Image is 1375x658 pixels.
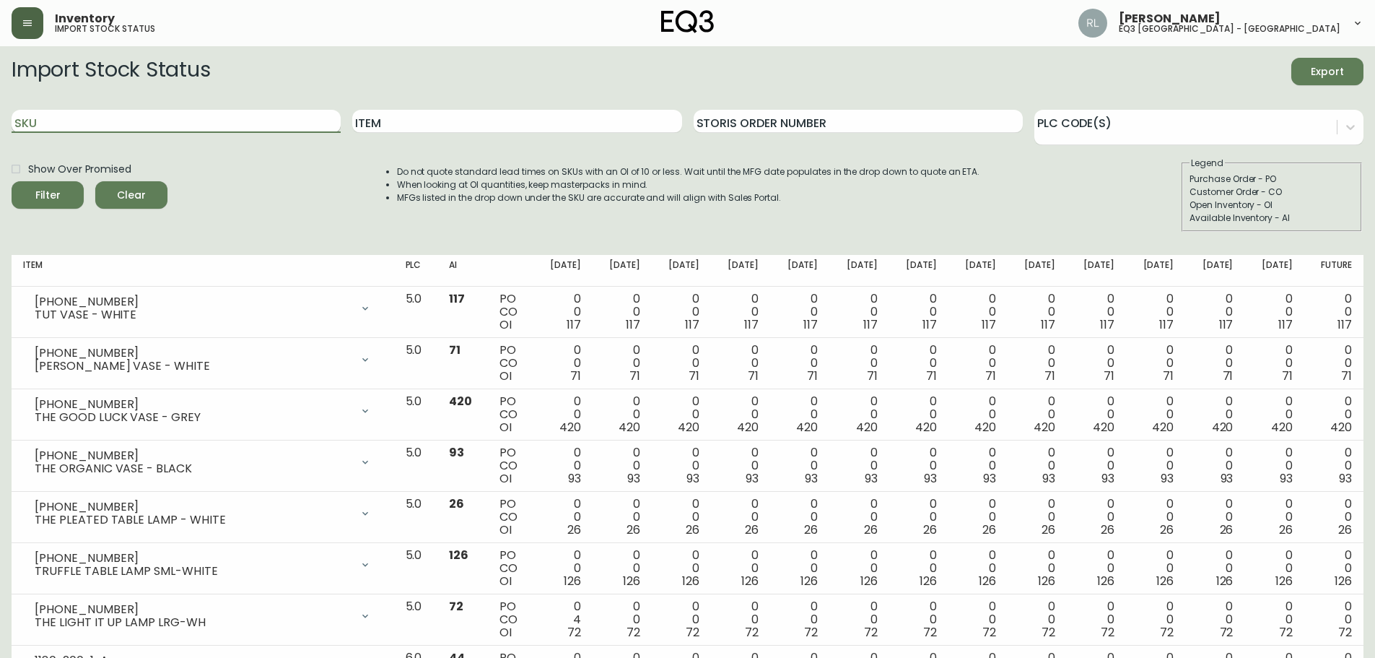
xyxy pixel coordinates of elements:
[593,255,652,287] th: [DATE]
[1256,498,1292,537] div: 0 0
[901,293,937,332] div: 0 0
[926,368,937,384] span: 71
[1119,13,1221,25] span: [PERSON_NAME]
[841,344,877,383] div: 0 0
[397,165,980,178] li: Do not quote standard lead times on SKUs with an OI of 10 or less. Wait until the MFG date popula...
[394,543,437,594] td: 5.0
[1138,395,1174,434] div: 0 0
[1097,573,1114,589] span: 126
[499,498,522,537] div: PO CO
[782,498,818,537] div: 0 0
[796,419,818,436] span: 420
[1126,255,1185,287] th: [DATE]
[745,521,759,538] span: 26
[1316,446,1352,485] div: 0 0
[449,547,468,563] span: 126
[35,565,351,578] div: TRUFFLE TABLE LAMP SML-WHITE
[805,470,818,487] span: 93
[35,462,351,475] div: THE ORGANIC VASE - BLACK
[1019,395,1055,434] div: 0 0
[1341,368,1352,384] span: 71
[686,470,699,487] span: 93
[23,446,383,478] div: [PHONE_NUMBER]THE ORGANIC VASE - BLACK
[95,181,167,209] button: Clear
[1197,600,1233,639] div: 0 0
[1223,368,1234,384] span: 71
[979,573,996,589] span: 126
[948,255,1008,287] th: [DATE]
[1190,157,1225,170] legend: Legend
[394,338,437,389] td: 5.0
[1152,419,1174,436] span: 420
[1019,446,1055,485] div: 0 0
[1078,600,1114,639] div: 0 0
[107,186,156,204] span: Clear
[1138,293,1174,332] div: 0 0
[1156,573,1174,589] span: 126
[960,446,996,485] div: 0 0
[1190,186,1354,199] div: Customer Order - CO
[1190,212,1354,225] div: Available Inventory - AI
[604,498,640,537] div: 0 0
[841,446,877,485] div: 0 0
[1256,549,1292,588] div: 0 0
[604,600,640,639] div: 0 0
[663,395,699,434] div: 0 0
[449,598,463,615] span: 72
[982,316,996,333] span: 117
[782,600,818,639] div: 0 0
[1256,446,1292,485] div: 0 0
[663,344,699,383] div: 0 0
[545,549,581,588] div: 0 0
[901,549,937,588] div: 0 0
[499,419,512,436] span: OI
[28,162,131,177] span: Show Over Promised
[711,255,770,287] th: [DATE]
[35,308,351,321] div: TUT VASE - WHITE
[619,419,640,436] span: 420
[741,573,759,589] span: 126
[960,549,996,588] div: 0 0
[1159,316,1174,333] span: 117
[559,419,581,436] span: 420
[604,395,640,434] div: 0 0
[23,549,383,581] div: [PHONE_NUMBER]TRUFFLE TABLE LAMP SML-WHITE
[1197,395,1233,434] div: 0 0
[682,573,699,589] span: 126
[23,395,383,427] div: [PHONE_NUMBER]THE GOOD LUCK VASE - GREY
[499,600,522,639] div: PO CO
[860,573,878,589] span: 126
[397,191,980,204] li: MFGs listed in the drop down under the SKU are accurate and will align with Sales Portal.
[960,344,996,383] div: 0 0
[782,293,818,332] div: 0 0
[499,316,512,333] span: OI
[394,287,437,338] td: 5.0
[889,255,948,287] th: [DATE]
[1160,521,1174,538] span: 26
[661,10,715,33] img: logo
[1078,344,1114,383] div: 0 0
[23,600,383,632] div: [PHONE_NUMBER]THE LIGHT IT UP LAMP LRG-WH
[629,368,640,384] span: 71
[12,181,84,209] button: Filter
[499,446,522,485] div: PO CO
[1078,549,1114,588] div: 0 0
[55,13,115,25] span: Inventory
[1275,573,1293,589] span: 126
[901,446,937,485] div: 0 0
[394,255,437,287] th: PLC
[1316,498,1352,537] div: 0 0
[804,624,818,641] span: 72
[1034,419,1055,436] span: 420
[1119,25,1340,33] h5: eq3 [GEOGRAPHIC_DATA] - [GEOGRAPHIC_DATA]
[746,470,759,487] span: 93
[1337,316,1352,333] span: 117
[800,573,818,589] span: 126
[1256,293,1292,332] div: 0 0
[1244,255,1304,287] th: [DATE]
[12,255,394,287] th: Item
[545,395,581,434] div: 0 0
[568,470,581,487] span: 93
[1019,293,1055,332] div: 0 0
[782,549,818,588] div: 0 0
